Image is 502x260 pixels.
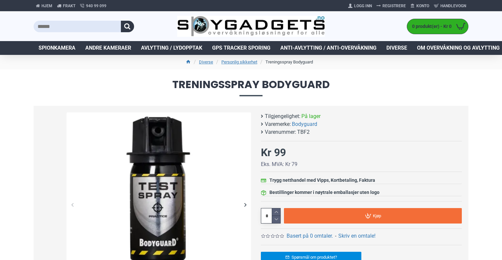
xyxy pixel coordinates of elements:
[416,3,429,9] span: Konto
[374,1,408,11] a: Registrere
[417,44,500,52] span: Om overvåkning og avlytting
[440,3,466,9] span: Handlevogn
[373,214,381,218] span: Kjøp
[269,189,379,196] div: Bestillinger kommer i nøytrale emballasjer uten logo
[381,41,412,55] a: Diverse
[80,41,136,55] a: Andre kameraer
[382,3,406,9] span: Registrere
[34,41,80,55] a: Spionkamera
[221,59,257,65] a: Personlig sikkerhet
[297,128,310,136] span: TBF2
[177,16,325,37] img: SpyGadgets.no
[265,128,296,136] b: Varenummer:
[85,44,131,52] span: Andre kameraer
[354,3,372,9] span: Logg Inn
[275,41,381,55] a: Anti-avlytting / Anti-overvåkning
[407,23,453,30] span: 0 produkt(er) - Kr 0
[265,112,300,120] b: Tilgjengelighet:
[407,19,468,34] a: 0 produkt(er) - Kr 0
[265,120,291,128] b: Varemerke:
[408,1,432,11] a: Konto
[63,3,75,9] span: Frakt
[42,3,52,9] span: Hjem
[287,232,333,240] a: Basert på 0 omtaler.
[269,177,375,184] div: Trygg netthandel med Vipps, Kortbetaling, Faktura
[335,233,336,239] b: -
[338,232,376,240] a: Skriv en omtale!
[292,120,317,128] a: Bodyguard
[301,112,321,120] span: På lager
[346,1,374,11] a: Logg Inn
[261,145,286,160] div: Kr 99
[136,41,207,55] a: Avlytting / Lydopptak
[207,41,275,55] a: GPS Tracker Sporing
[239,199,251,210] div: Next slide
[212,44,270,52] span: GPS Tracker Sporing
[141,44,202,52] span: Avlytting / Lydopptak
[86,3,106,9] span: 940 99 099
[39,44,75,52] span: Spionkamera
[280,44,376,52] span: Anti-avlytting / Anti-overvåkning
[34,79,468,96] span: Treningsspray Bodyguard
[432,1,468,11] a: Handlevogn
[67,199,78,210] div: Previous slide
[386,44,407,52] span: Diverse
[199,59,213,65] a: Diverse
